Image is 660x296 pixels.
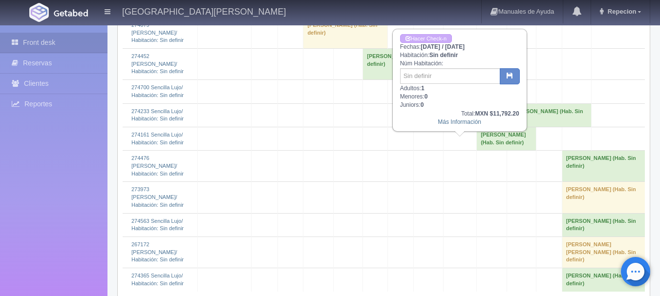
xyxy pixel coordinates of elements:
[562,151,644,182] td: [PERSON_NAME] (Hab. Sin definir)
[562,213,644,237] td: [PERSON_NAME] (Hab. Sin definir)
[438,118,481,125] a: Más Información
[393,30,526,131] div: Fechas: Habitación: Núm Habitación: Adultos: Menores: Juniors:
[131,273,184,286] a: 274365 Sencilla Lujo/Habitación: Sin definir
[131,155,184,176] a: 274476 [PERSON_NAME]/Habitación: Sin definir
[605,8,637,15] span: Repecion
[429,52,458,59] b: Sin definir
[400,110,519,118] div: Total:
[122,5,286,17] h4: [GEOGRAPHIC_DATA][PERSON_NAME]
[131,186,184,207] a: 273973 [PERSON_NAME]/Habitación: Sin definir
[475,110,519,117] b: MXN $11,792.20
[421,101,424,108] b: 0
[131,108,184,122] a: 274233 Sencilla Lujo/Habitación: Sin definir
[421,43,465,50] b: [DATE] / [DATE]
[131,22,184,43] a: 274079 [PERSON_NAME]/Habitación: Sin definir
[54,9,88,17] img: Getabed
[131,241,184,262] a: 267172 [PERSON_NAME]/Habitación: Sin definir
[131,53,184,74] a: 274452 [PERSON_NAME]/Habitación: Sin definir
[477,127,536,150] td: [PERSON_NAME] (Hab. Sin definir)
[131,132,184,145] a: 274161 Sencilla Lujo/Habitación: Sin definir
[363,49,444,80] td: [PERSON_NAME] (Hab. Sin definir)
[562,237,644,268] td: [PERSON_NAME] [PERSON_NAME] (Hab. Sin definir)
[131,84,184,98] a: 274700 Sencilla Lujo/Habitación: Sin definir
[425,93,428,100] b: 0
[562,268,644,292] td: [PERSON_NAME] (Hab. Sin definir)
[131,218,184,232] a: 274563 Sencilla Lujo/Habitación: Sin definir
[303,17,388,48] td: [PERSON_NAME] (Hab. Sin definir)
[400,34,452,43] a: Hacer Check-in
[562,182,644,213] td: [PERSON_NAME] (Hab. Sin definir)
[29,3,49,22] img: Getabed
[400,68,500,84] input: Sin definir
[421,85,425,92] b: 1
